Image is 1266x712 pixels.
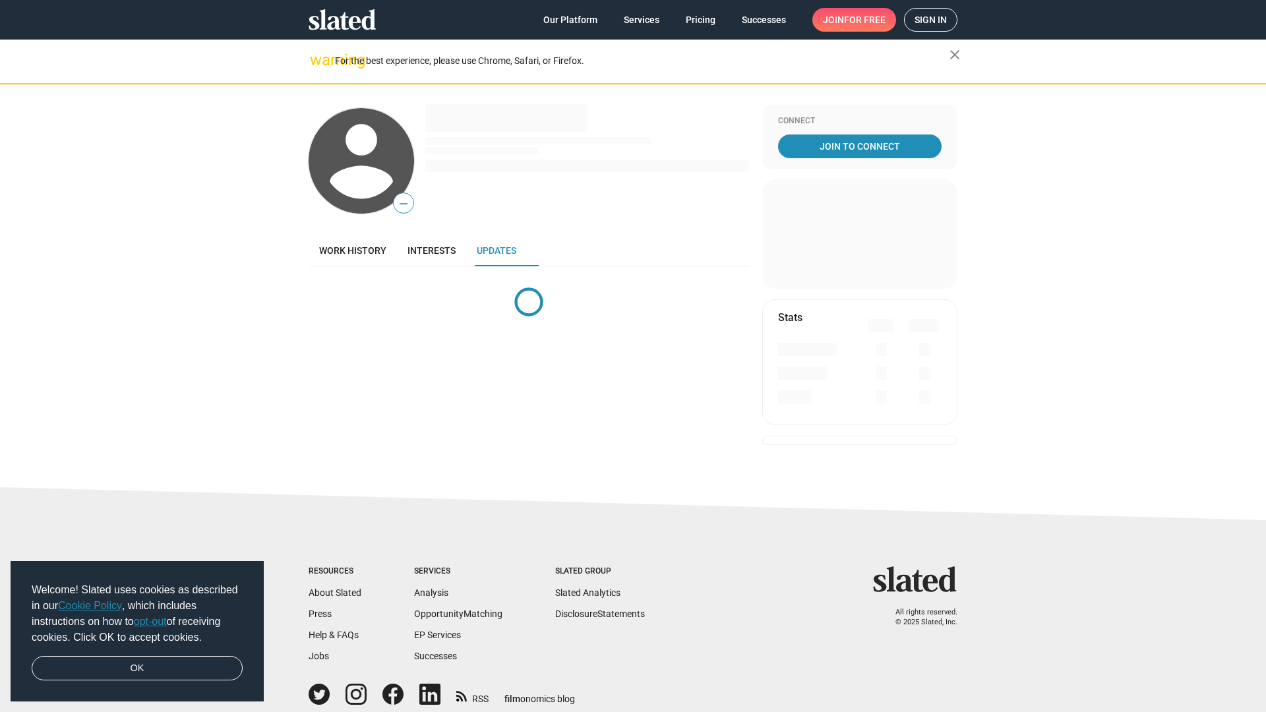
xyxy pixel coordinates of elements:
span: Services [624,8,659,32]
a: Cookie Policy [58,600,122,611]
a: Successes [414,651,457,661]
div: Resources [309,566,361,577]
a: Analysis [414,587,448,598]
a: About Slated [309,587,361,598]
a: Work history [309,235,397,266]
span: Pricing [686,8,715,32]
mat-card-title: Stats [778,311,802,324]
a: dismiss cookie message [32,656,243,681]
span: Interests [407,245,456,256]
span: Updates [477,245,516,256]
span: — [394,195,413,212]
a: DisclosureStatements [555,608,645,619]
span: Successes [742,8,786,32]
p: All rights reserved. © 2025 Slated, Inc. [882,608,957,627]
a: Pricing [675,8,726,32]
span: Join To Connect [781,134,939,158]
a: Join To Connect [778,134,942,158]
div: Services [414,566,502,577]
a: Help & FAQs [309,630,359,640]
mat-icon: warning [310,52,326,68]
a: Jobs [309,651,329,661]
a: Interests [397,235,466,266]
mat-icon: close [947,47,963,63]
a: filmonomics blog [504,682,575,705]
a: Sign in [904,8,957,32]
span: Sign in [915,9,947,31]
a: OpportunityMatching [414,608,502,619]
a: Successes [731,8,797,32]
span: Our Platform [543,8,597,32]
a: RSS [456,685,489,705]
span: Join [823,8,886,32]
a: Press [309,608,332,619]
a: Our Platform [533,8,608,32]
a: Services [613,8,670,32]
a: EP Services [414,630,461,640]
span: Welcome! Slated uses cookies as described in our , which includes instructions on how to of recei... [32,582,243,645]
a: Updates [466,235,527,266]
span: film [504,694,520,704]
a: Slated Analytics [555,587,620,598]
span: Work history [319,245,386,256]
a: opt-out [134,616,167,627]
div: Slated Group [555,566,645,577]
span: for free [844,8,886,32]
div: cookieconsent [11,561,264,702]
a: Joinfor free [812,8,896,32]
div: For the best experience, please use Chrome, Safari, or Firefox. [335,52,950,70]
div: Connect [778,116,942,127]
